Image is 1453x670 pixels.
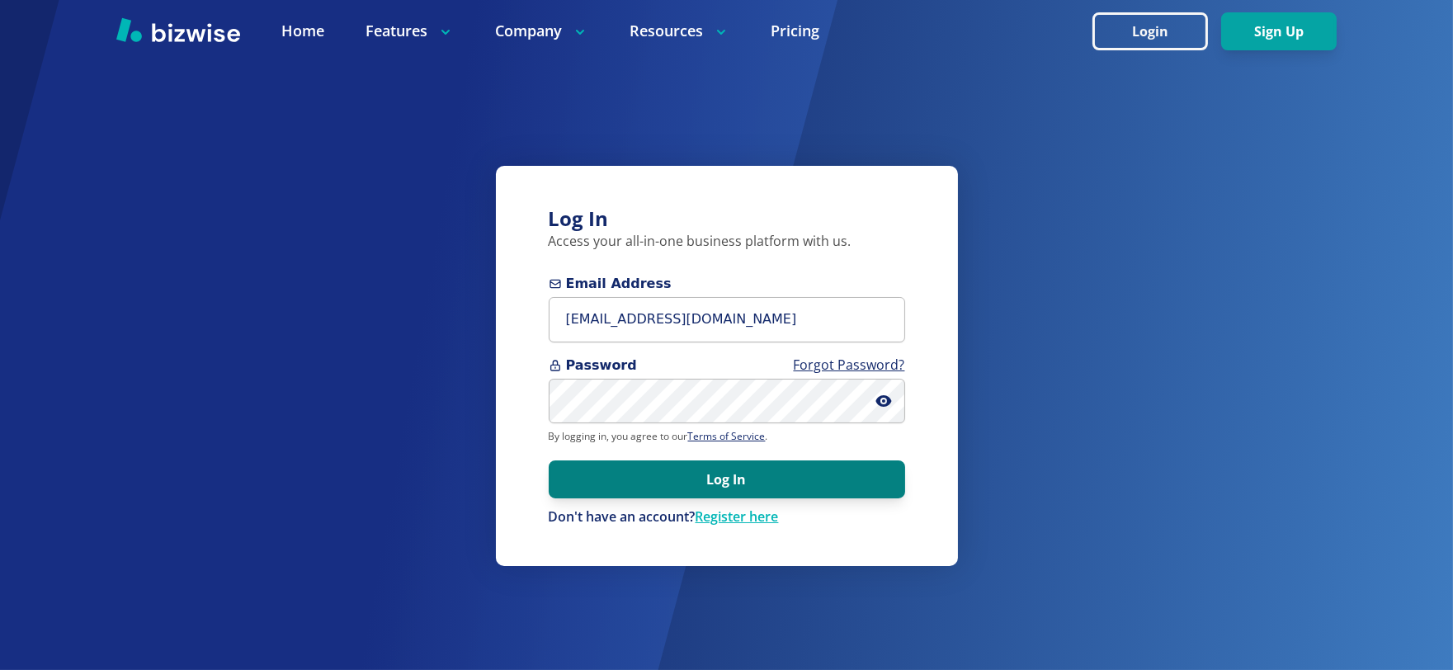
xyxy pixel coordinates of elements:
[549,205,905,233] h3: Log In
[794,356,905,374] a: Forgot Password?
[549,297,905,342] input: you@example.com
[1221,12,1337,50] button: Sign Up
[1092,24,1221,40] a: Login
[549,233,905,251] p: Access your all-in-one business platform with us.
[549,430,905,443] p: By logging in, you agree to our .
[366,21,454,41] p: Features
[549,460,905,498] button: Log In
[495,21,588,41] p: Company
[549,508,905,526] p: Don't have an account?
[630,21,729,41] p: Resources
[688,429,766,443] a: Terms of Service
[116,17,240,42] img: Bizwise Logo
[281,21,324,41] a: Home
[549,508,905,526] div: Don't have an account?Register here
[549,274,905,294] span: Email Address
[549,356,905,375] span: Password
[696,507,779,526] a: Register here
[1221,24,1337,40] a: Sign Up
[771,21,819,41] a: Pricing
[1092,12,1208,50] button: Login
